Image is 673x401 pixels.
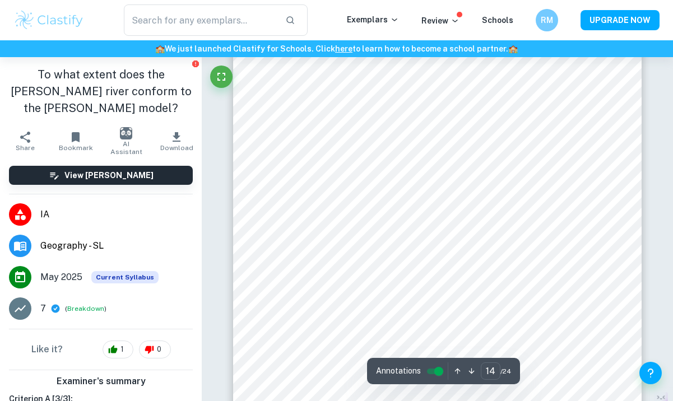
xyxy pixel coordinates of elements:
[101,125,151,157] button: AI Assistant
[347,13,399,26] p: Exemplars
[31,343,63,356] h6: Like it?
[9,66,193,116] h1: To what extent does the [PERSON_NAME] river conform to the [PERSON_NAME] model?
[40,239,193,253] span: Geography - SL
[9,166,193,185] button: View [PERSON_NAME]
[421,15,460,27] p: Review
[191,59,199,68] button: Report issue
[108,140,145,156] span: AI Assistant
[639,362,662,384] button: Help and Feedback
[139,341,171,358] div: 0
[482,16,513,25] a: Schools
[65,304,106,314] span: ( )
[91,271,159,283] div: This exemplar is based on the current syllabus. Feel free to refer to it for inspiration/ideas wh...
[541,14,554,26] h6: RM
[155,44,165,53] span: 🏫
[2,43,671,55] h6: We just launched Clastify for Schools. Click to learn how to become a school partner.
[4,375,197,388] h6: Examiner's summary
[59,144,93,152] span: Bookmark
[40,302,46,315] p: 7
[508,44,518,53] span: 🏫
[160,144,193,152] span: Download
[151,344,168,355] span: 0
[500,366,511,376] span: / 24
[124,4,276,36] input: Search for any exemplars...
[40,271,82,284] span: May 2025
[335,44,352,53] a: here
[40,208,193,221] span: IA
[16,144,35,152] span: Share
[91,271,159,283] span: Current Syllabus
[13,9,85,31] img: Clastify logo
[151,125,202,157] button: Download
[120,127,132,139] img: AI Assistant
[581,10,660,30] button: UPGRADE NOW
[64,169,154,181] h6: View [PERSON_NAME]
[67,304,104,314] button: Breakdown
[210,66,233,88] button: Fullscreen
[376,365,421,377] span: Annotations
[50,125,101,157] button: Bookmark
[103,341,133,358] div: 1
[536,9,558,31] button: RM
[114,344,130,355] span: 1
